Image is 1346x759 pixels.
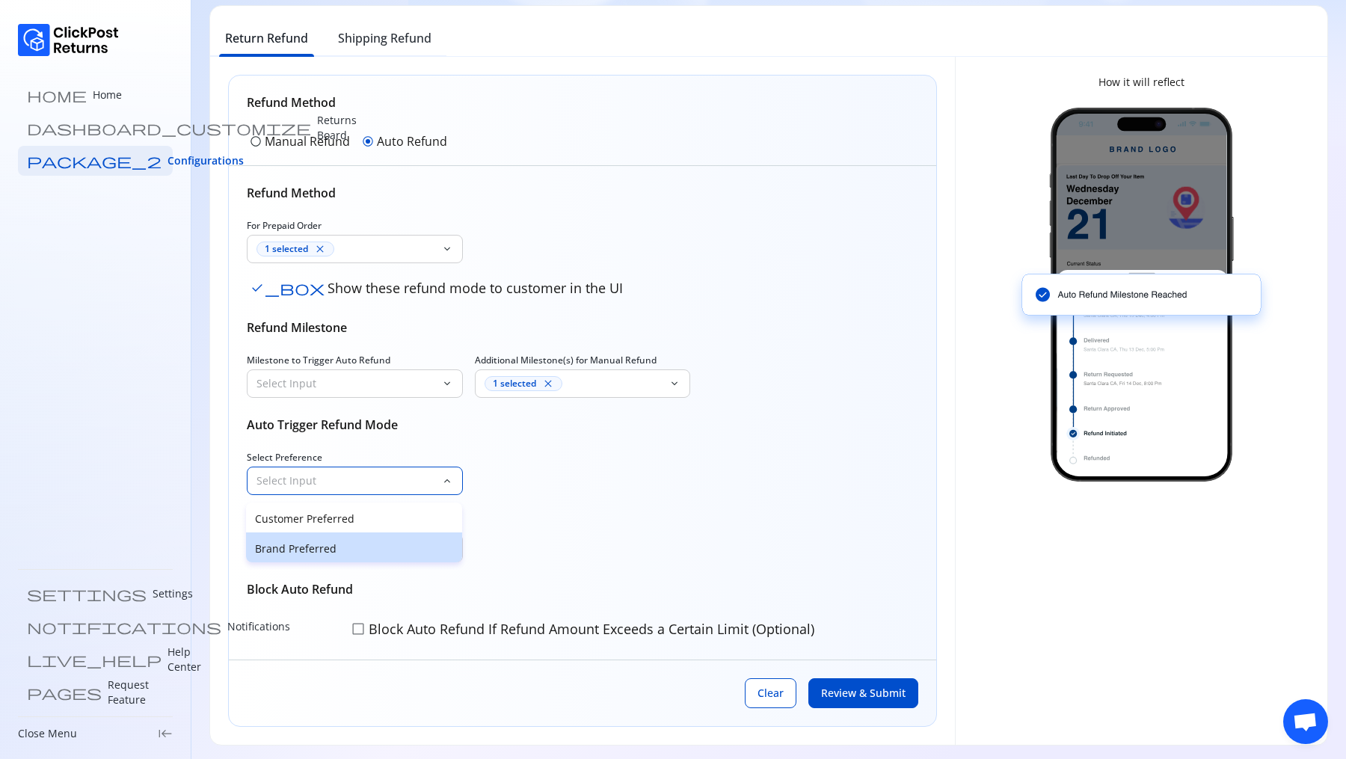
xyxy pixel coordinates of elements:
a: dashboard_customize Returns Board [18,113,173,143]
p: Home [93,87,122,102]
a: settings Settings [18,579,173,609]
p: Help Center [168,645,201,675]
span: Clear [757,686,784,701]
h6: Shipping Refund [338,29,431,47]
button: Review & Submit [808,678,918,708]
p: Notifications [227,619,290,634]
p: Brand Preferred [255,541,453,556]
p: Returns Board [317,113,357,143]
img: return-image [974,108,1309,482]
span: close [314,243,326,255]
span: Configurations [168,153,244,168]
span: settings [27,586,147,601]
p: Manual Refund [265,132,350,150]
span: keyboard_arrow_down [441,378,453,390]
span: check_box_outline_blank [351,621,366,636]
span: keyboard_arrow_down [441,475,453,487]
p: Customer Preferred [255,511,453,526]
span: Milestone to Trigger Auto Refund [247,354,390,366]
span: radio_button_unchecked [250,135,262,147]
p: Show these refund mode to customer in the UI [325,278,623,298]
span: dashboard_customize [27,120,311,135]
a: live_help Help Center [18,645,173,675]
p: Select Input [256,376,435,391]
span: keyboard_tab_rtl [158,726,173,741]
h6: Refund Method [247,184,918,202]
span: check_box [250,280,325,295]
span: radio_button_checked [362,135,374,147]
span: close [542,378,554,390]
button: Block Auto Refund If Refund Amount Exceeds a Certain Limit (Optional) [247,616,918,642]
span: package_2 [27,153,162,168]
span: home [27,87,87,102]
span: Select Preference [247,452,322,464]
span: pages [27,685,102,700]
button: Clear [745,678,796,708]
span: notifications [27,619,221,634]
a: package_2 Configurations [18,146,173,176]
a: home Home [18,80,173,110]
span: keyboard_arrow_down [669,378,680,390]
h6: Refund Milestone [247,319,918,337]
p: Request Feature [108,677,164,707]
span: keyboard_arrow_down [441,243,453,255]
h6: Block Auto Refund [247,580,918,598]
span: Additional Milestone(s) for Manual Refund [475,354,657,366]
p: Select Input [256,473,435,488]
span: 1 selected [493,378,536,390]
div: Close Menukeyboard_tab_rtl [18,726,173,741]
span: 1 selected [265,243,308,255]
p: Auto Refund [377,132,447,150]
p: Close Menu [18,726,77,741]
img: Logo [18,24,119,56]
h6: Return Refund [225,29,308,47]
h6: Refund Method [247,93,450,111]
span: Review & Submit [821,686,906,701]
p: How it will reflect [1098,75,1184,90]
a: notifications Notifications [18,612,173,642]
div: Open chat [1283,699,1328,744]
p: Settings [153,586,193,601]
p: Block Auto Refund If Refund Amount Exceeds a Certain Limit (Optional) [366,619,814,639]
button: Show these refund mode to customer in the UI [247,275,626,301]
span: live_help [27,652,162,667]
h6: Auto Trigger Refund Mode [247,416,918,434]
a: pages Request Feature [18,677,173,707]
span: For Prepaid Order [247,220,322,232]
